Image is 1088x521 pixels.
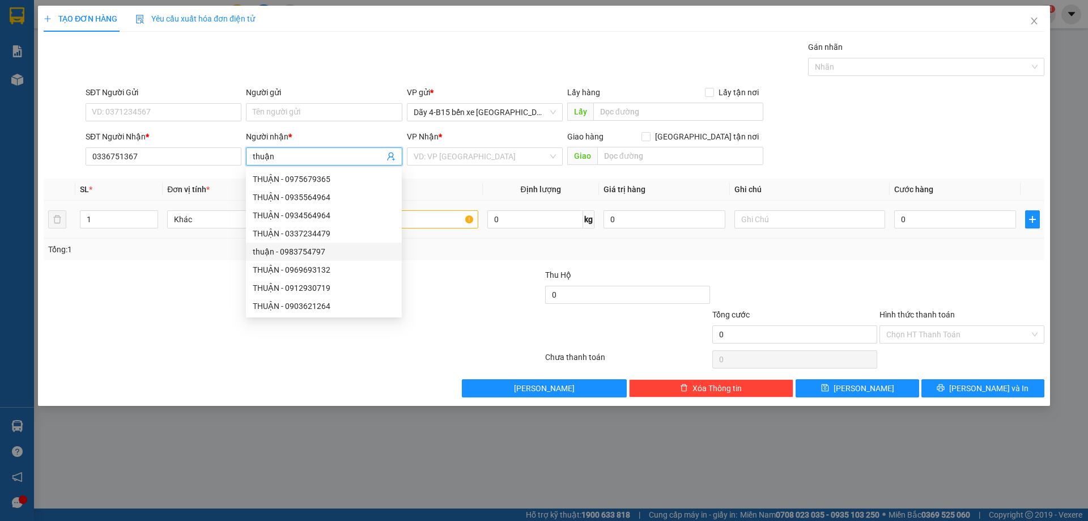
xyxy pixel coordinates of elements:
span: printer [937,384,945,393]
span: Tổng cước [712,310,750,319]
div: thuận - 0983754797 [246,243,402,261]
button: printer[PERSON_NAME] và In [921,379,1044,397]
input: VD: Bàn, Ghế [327,210,478,228]
div: 0869090641 [10,37,125,53]
div: Người nhận [246,130,402,143]
div: THUẬN - 0903621264 [246,297,402,315]
label: Hình thức thanh toán [879,310,955,319]
span: [PERSON_NAME] [514,382,575,395]
div: SĐT Người Gửi [86,86,241,99]
div: THUẬN - 0969693132 [253,264,395,276]
span: Đơn vị tính [167,185,210,194]
span: Lấy hàng [567,88,600,97]
span: TẠO ĐƠN HÀNG [44,14,117,23]
div: THUẬN - 0337234479 [253,227,395,240]
div: thuận - 0983754797 [253,245,395,258]
span: [PERSON_NAME] [834,382,894,395]
div: THUẬN - 0912930719 [246,279,402,297]
div: ANH HẬU [133,23,212,37]
span: Lấy [567,103,593,121]
input: Dọc đường [597,147,763,165]
span: kg [583,210,594,228]
span: plus [1026,215,1039,224]
div: THUẬN - 0935564964 [246,188,402,206]
button: [PERSON_NAME] [462,379,627,397]
span: Lấy tận nơi [714,86,763,99]
input: Dọc đường [593,103,763,121]
div: THUẬN - 0975679365 [246,170,402,188]
th: Ghi chú [730,179,890,201]
span: [PERSON_NAME] và In [949,382,1028,395]
div: THUẬN - 0975679365 [253,173,395,185]
span: user-add [386,152,396,161]
div: 0869353575 [133,37,212,53]
input: 0 [603,210,725,228]
div: Người gửi [246,86,402,99]
div: Đăk Mil [133,10,212,23]
div: SĐT Người Nhận [86,130,241,143]
span: Thu Hộ [545,270,571,279]
div: Tổng: 1 [48,243,420,256]
span: PV ĐỨC MẠNH [133,53,212,92]
div: VP gửi [407,86,563,99]
button: deleteXóa Thông tin [629,379,794,397]
span: close [1030,16,1039,26]
span: Khác [174,211,311,228]
button: plus [1025,210,1040,228]
span: Xóa Thông tin [692,382,742,395]
span: [GEOGRAPHIC_DATA] tận nơi [651,130,763,143]
div: THUẬN - 0934564964 [246,206,402,225]
span: Giá trị hàng [603,185,645,194]
span: delete [680,384,688,393]
span: TC: [133,59,148,71]
div: THUẬN - 0969693132 [246,261,402,279]
div: THUẬN - 0935564964 [253,191,395,204]
div: Chưa thanh toán [544,351,711,371]
label: Gán nhãn [808,43,843,52]
img: icon [135,15,144,24]
span: Giao hàng [567,132,603,141]
span: save [821,384,829,393]
span: Giao [567,147,597,165]
span: VP Nhận [407,132,439,141]
button: Close [1018,6,1050,37]
span: Dãy 4-B15 bến xe Miền Đông [414,104,556,121]
div: THUẬN - 0934564964 [253,209,395,222]
span: Cước hàng [894,185,933,194]
span: Định lượng [521,185,561,194]
button: save[PERSON_NAME] [796,379,919,397]
button: delete [48,210,66,228]
span: Nhận: [133,11,160,23]
div: Dãy 4-B15 bến xe [GEOGRAPHIC_DATA] [10,10,125,37]
div: THUẬN - 0337234479 [246,225,402,243]
span: plus [44,15,52,23]
span: SL [80,185,89,194]
input: Ghi Chú [734,210,885,228]
div: THUẬN - 0903621264 [253,300,395,312]
span: Gửi: [10,11,27,23]
div: THUẬN - 0912930719 [253,282,395,294]
span: Yêu cầu xuất hóa đơn điện tử [135,14,255,23]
